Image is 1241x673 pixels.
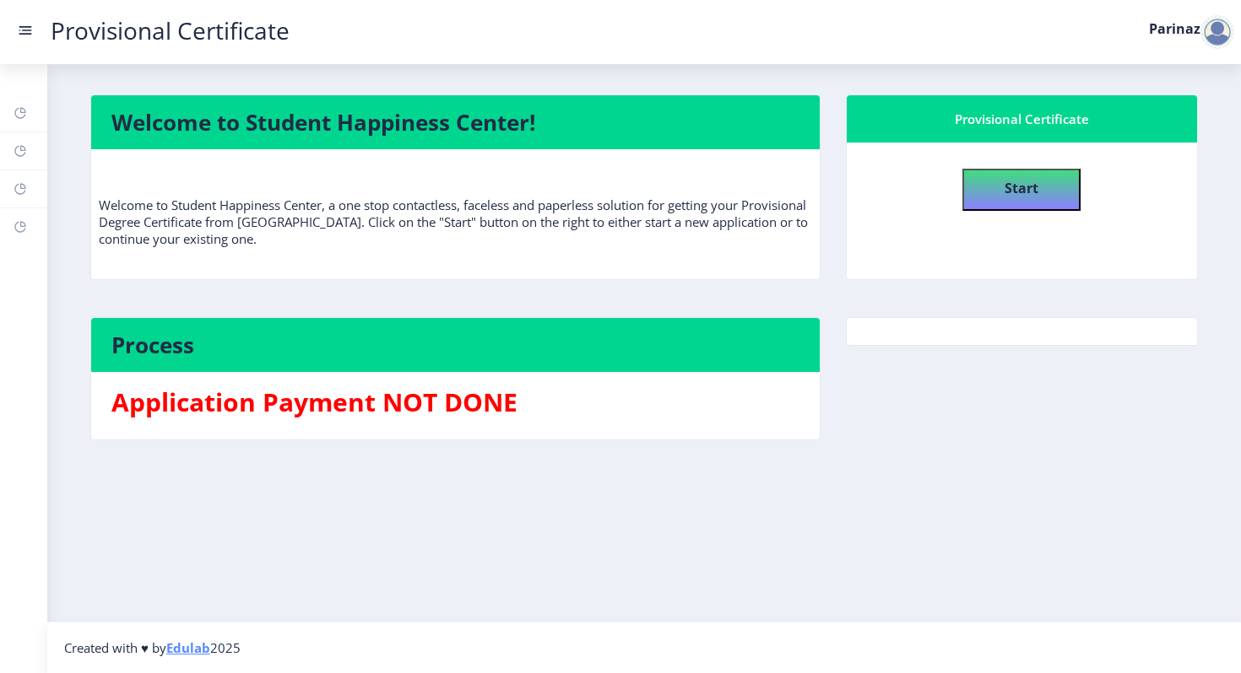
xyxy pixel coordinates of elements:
[111,385,799,419] h3: Application Payment NOT DONE
[1149,22,1200,35] label: Parinaz
[64,639,241,656] span: Created with ♥ by 2025
[1005,179,1038,197] b: Start
[962,169,1081,211] button: Start
[166,639,210,656] a: Edulab
[99,163,812,247] p: Welcome to Student Happiness Center, a one stop contactless, faceless and paperless solution for ...
[34,22,306,40] a: Provisional Certificate
[111,109,799,136] h4: Welcome to Student Happiness Center!
[111,331,799,358] h4: Process
[867,109,1177,129] div: Provisional Certificate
